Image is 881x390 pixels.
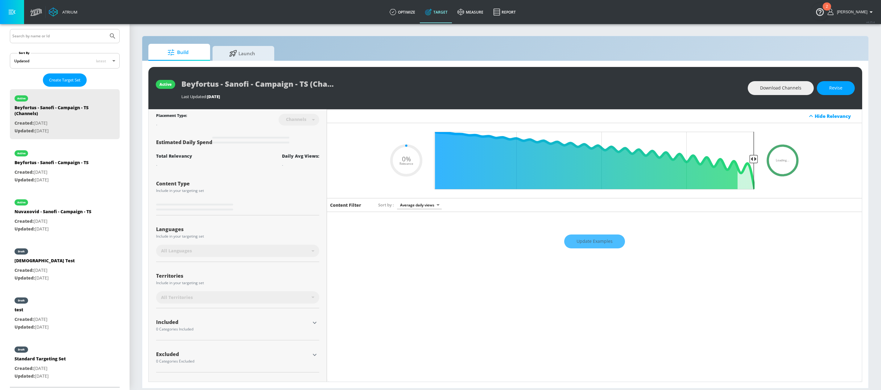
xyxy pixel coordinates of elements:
p: [DATE] [14,119,101,127]
span: v 4.25.4 [866,20,875,24]
p: [DATE] [14,316,49,323]
div: All Languages [156,245,319,257]
span: Updated: [14,177,35,183]
div: Nuvaxovid - Sanofi - Campaign - TS [14,209,91,218]
div: Standard Targeting Set [14,356,66,365]
div: Updated [14,58,29,64]
span: All Languages [161,248,192,254]
div: Placement Type: [156,113,187,119]
span: Loading... [776,159,789,162]
span: Created: [14,267,34,273]
p: [DATE] [14,176,89,184]
a: measure [453,1,488,23]
div: Last Updated: [181,94,742,99]
span: Build [155,45,201,60]
div: activeBeyfortus - Sanofi - Campaign - TSCreated:[DATE]Updated:[DATE] [10,144,120,188]
p: [DATE] [14,218,91,225]
span: Launch [219,46,266,61]
div: Average daily views [397,201,442,209]
div: All Territories [156,291,319,304]
p: [DATE] [14,267,75,274]
div: Hide Relevancy [327,109,862,123]
input: Search by name or Id [12,32,106,40]
div: Estimated Daily Spend [156,132,319,146]
span: latest [96,58,106,64]
span: Sort by [378,202,394,208]
div: draft[DEMOGRAPHIC_DATA] TestCreated:[DATE]Updated:[DATE] [10,242,120,286]
span: Create Target Set [49,77,81,84]
span: Revise [829,84,842,92]
span: Created: [14,120,34,126]
div: [DEMOGRAPHIC_DATA] Test [14,258,75,267]
div: Hide Relevancy [815,113,858,119]
p: [DATE] [14,372,66,380]
span: Created: [14,365,34,371]
input: Final Threshold [431,132,758,189]
div: Included [156,320,310,325]
h6: Content Filter [330,202,361,208]
div: Languages [156,227,319,232]
div: drafttestCreated:[DATE]Updated:[DATE] [10,291,120,335]
a: Target [420,1,453,23]
div: Beyfortus - Sanofi - Campaign - TS [14,160,89,168]
div: test [14,307,49,316]
div: active [17,97,26,100]
span: 0% [402,156,411,162]
p: [DATE] [14,127,101,135]
p: [DATE] [14,323,49,331]
div: Include in your targeting set [156,281,319,285]
label: Sort By [18,51,31,55]
div: activeBeyfortus - Sanofi - Campaign - TS (Channels)Created:[DATE]Updated:[DATE] [10,89,120,139]
div: draft [18,299,25,302]
span: Updated: [14,324,35,330]
button: Create Target Set [43,73,87,87]
button: [PERSON_NAME] [828,8,875,16]
a: Report [488,1,521,23]
div: 0 Categories Included [156,327,310,331]
a: optimize [385,1,420,23]
div: Include in your targeting set [156,234,319,238]
div: draft [18,250,25,253]
button: Revise [817,81,855,95]
p: [DATE] [14,168,89,176]
span: Updated: [14,373,35,379]
div: draftStandard Targeting SetCreated:[DATE]Updated:[DATE] [10,340,120,384]
nav: list of Target Set [10,87,120,387]
span: Created: [14,316,34,322]
div: Beyfortus - Sanofi - Campaign - TS (Channels) [14,105,101,119]
div: Daily Avg Views: [282,153,319,159]
div: Channels [283,117,309,122]
span: Updated: [14,275,35,281]
div: activeNuvaxovid - Sanofi - Campaign - TSCreated:[DATE]Updated:[DATE] [10,193,120,237]
div: 0 Categories Excluded [156,359,310,363]
div: active [17,201,26,204]
div: Excluded [156,352,310,357]
span: [DATE] [207,94,220,99]
button: Open Resource Center, 2 new notifications [811,3,829,20]
div: Include in your targeting set [156,189,319,193]
span: Updated: [14,226,35,232]
div: active [17,152,26,155]
p: [DATE] [14,274,75,282]
span: All Territories [161,294,193,301]
button: Download Channels [748,81,814,95]
div: draft [18,348,25,351]
div: Total Relevancy [156,153,192,159]
p: [DATE] [14,225,91,233]
a: Atrium [49,7,77,17]
span: Download Channels [760,84,801,92]
div: active [159,82,172,87]
p: [DATE] [14,365,66,372]
div: 2 [826,6,828,15]
div: Atrium [60,9,77,15]
span: Created: [14,218,34,224]
div: Content Type [156,181,319,186]
span: Updated: [14,128,35,134]
span: Estimated Daily Spend [156,139,212,146]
